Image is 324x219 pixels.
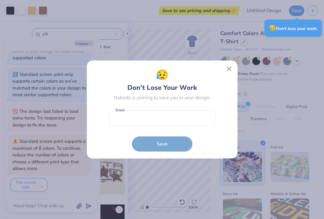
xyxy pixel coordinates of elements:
div: Don’t lose your work. [264,20,322,37]
button: Close [223,63,235,75]
div: Nobody is coming to save you or your design. [114,94,211,101]
span: 😥 [156,67,169,83]
span: 😥 [269,24,276,32]
div: Don’t Lose Your Work [127,67,197,93]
